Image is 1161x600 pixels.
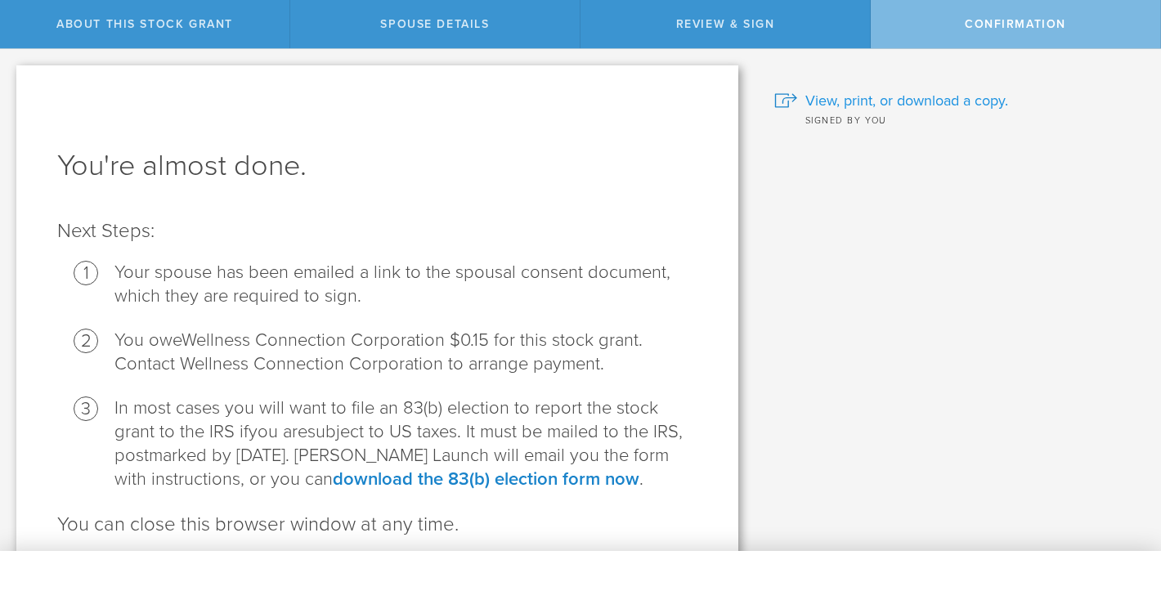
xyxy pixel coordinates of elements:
span: About this stock grant [56,17,233,31]
p: Next Steps: [57,218,697,244]
span: Review & Sign [676,17,775,31]
li: Wellness Connection Corporation $0.15 for this stock grant. Contact Wellness Connection Corporati... [114,329,697,376]
span: Spouse Details [380,17,489,31]
li: In most cases you will want to file an 83(b) election to report the stock grant to the IRS if sub... [114,396,697,491]
span: you are [249,421,307,442]
li: Your spouse has been emailed a link to the spousal consent document, which they are required to s... [114,261,697,308]
span: You owe [114,329,182,351]
h1: You're almost done. [57,146,697,186]
a: download the 83(b) election form now [333,468,639,490]
span: Confirmation [965,17,1066,31]
span: View, print, or download a copy. [805,90,1008,111]
div: Signed by you [774,111,1136,128]
p: You can close this browser window at any time. [57,512,697,538]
